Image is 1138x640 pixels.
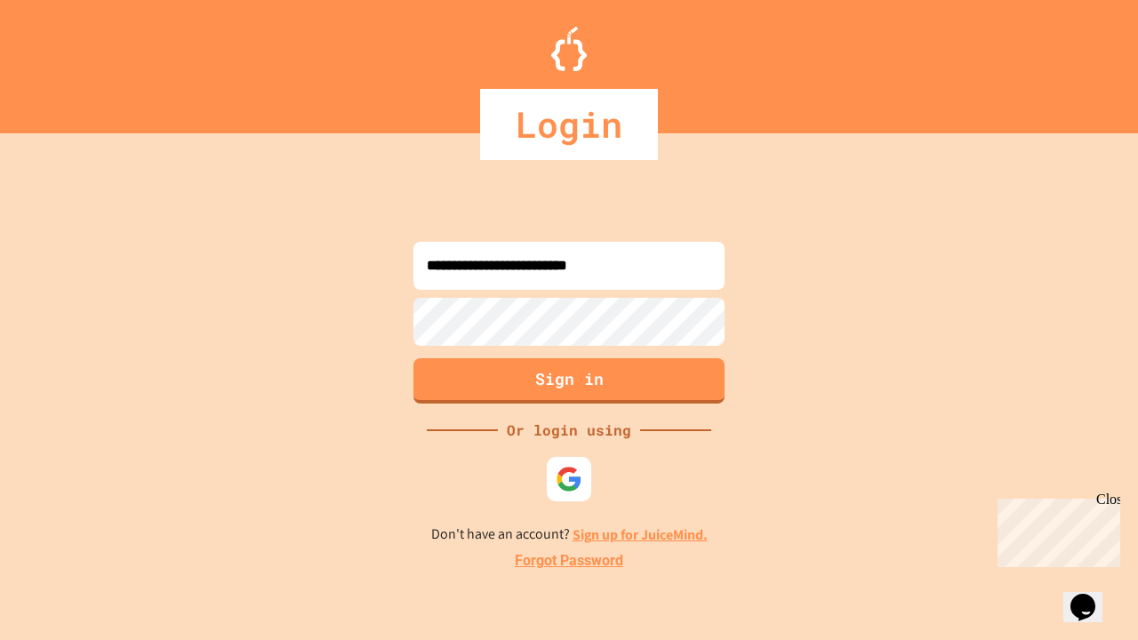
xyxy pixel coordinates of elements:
div: Or login using [498,420,640,441]
div: Chat with us now!Close [7,7,123,113]
div: Login [480,89,658,160]
button: Sign in [413,358,725,404]
iframe: chat widget [990,492,1120,567]
img: Logo.svg [551,27,587,71]
img: google-icon.svg [556,466,582,492]
p: Don't have an account? [431,524,708,546]
a: Sign up for JuiceMind. [573,525,708,544]
a: Forgot Password [515,550,623,572]
iframe: chat widget [1063,569,1120,622]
